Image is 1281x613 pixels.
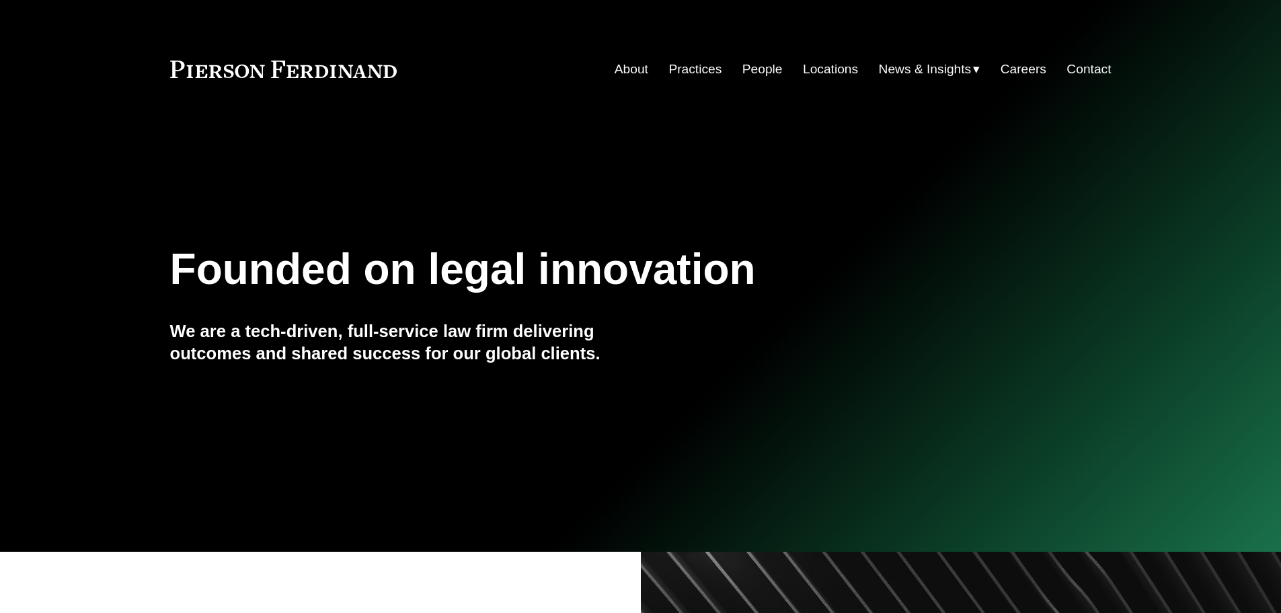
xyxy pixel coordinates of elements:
a: folder dropdown [879,57,980,82]
a: About [615,57,648,82]
a: People [742,57,783,82]
a: Careers [1001,57,1046,82]
a: Practices [668,57,722,82]
span: News & Insights [879,58,972,81]
a: Contact [1066,57,1111,82]
h1: Founded on legal innovation [170,245,955,294]
a: Locations [803,57,858,82]
h4: We are a tech-driven, full-service law firm delivering outcomes and shared success for our global... [170,320,641,364]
